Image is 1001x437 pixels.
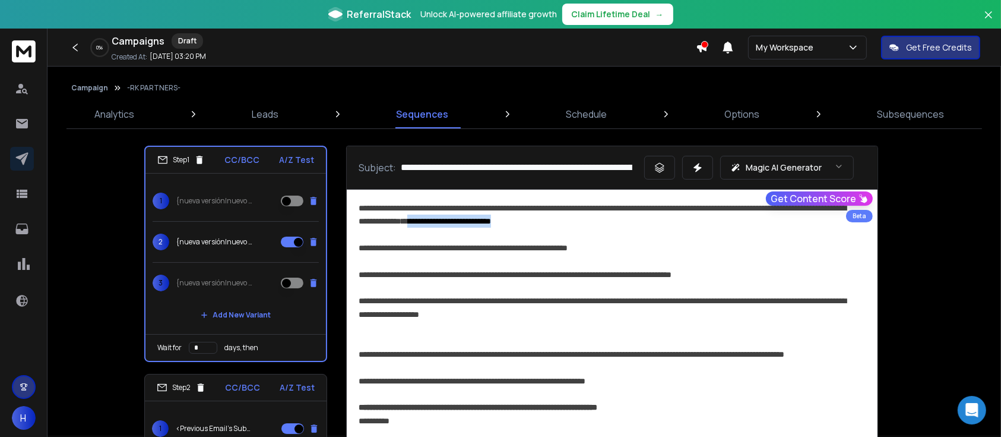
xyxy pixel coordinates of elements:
[870,100,952,128] a: Subsequences
[881,36,980,59] button: Get Free Credits
[176,278,252,288] p: {nueva versión|nuevo SAP|versión nueva|nueva versión Public Cloud|nueva versión Cloud}
[718,100,767,128] a: Options
[252,107,279,121] p: Leads
[359,161,396,175] p: Subject:
[559,100,614,128] a: Schedule
[846,210,873,222] div: Beta
[756,42,818,54] p: My Workspace
[153,275,169,291] span: 3
[127,83,180,93] p: -RK PARTNERS-
[71,83,108,93] button: Campaign
[153,234,169,250] span: 2
[153,193,169,209] span: 1
[172,33,203,49] div: Draft
[655,8,664,20] span: →
[150,52,206,61] p: [DATE] 03:20 PM
[97,44,103,51] p: 0 %
[224,343,258,353] p: days, then
[981,7,996,36] button: Close banner
[88,100,142,128] a: Analytics
[12,406,36,430] button: H
[766,191,873,206] button: Get Content Score
[157,155,205,165] div: Step 1
[279,154,314,166] p: A/Z Test
[280,382,315,394] p: A/Z Test
[562,4,673,25] button: Claim Lifetime Deal→
[176,424,252,433] p: <Previous Email's Subject>
[906,42,972,54] p: Get Free Credits
[397,107,449,121] p: Sequences
[144,146,327,362] li: Step1CC/BCCA/Z Test1{nueva versión|nuevo SAP|versión nueva|nueva versión Public Cloud|nueva versi...
[245,100,286,128] a: Leads
[389,100,456,128] a: Sequences
[176,237,252,247] p: {nueva versión|nuevo SAP|versión nueva|nueva versión Public Cloud|nueva versión Cloud}
[347,7,411,21] span: ReferralStack
[566,107,607,121] p: Schedule
[112,34,164,48] h1: Campaigns
[157,382,206,393] div: Step 2
[720,156,854,180] button: Magic AI Generator
[157,343,182,353] p: Wait for
[191,303,280,327] button: Add New Variant
[224,154,259,166] p: CC/BCC
[226,382,261,394] p: CC/BCC
[421,8,557,20] p: Unlock AI-powered affiliate growth
[112,52,147,62] p: Created At:
[746,162,822,174] p: Magic AI Generator
[176,196,252,206] p: {nueva versión|nuevo SAP|versión nueva|nueva versión Public Cloud|nueva versión Cloud}
[725,107,760,121] p: Options
[152,420,169,437] span: 1
[958,396,986,425] div: Open Intercom Messenger
[878,107,945,121] p: Subsequences
[95,107,135,121] p: Analytics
